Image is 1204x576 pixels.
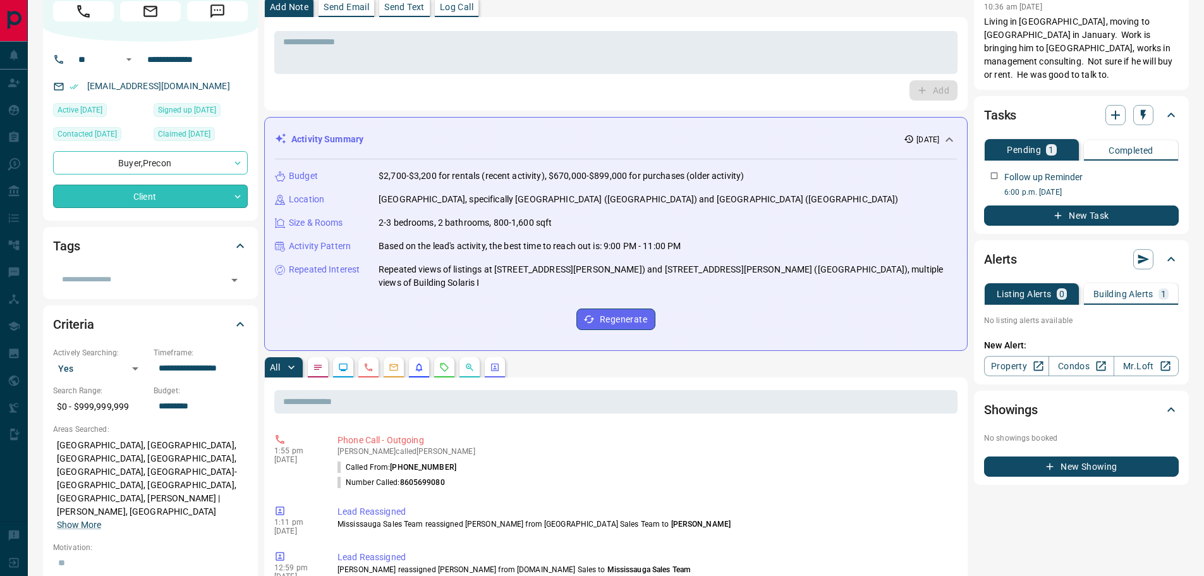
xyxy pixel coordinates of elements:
[984,205,1179,226] button: New Task
[379,263,957,290] p: Repeated views of listings at [STREET_ADDRESS][PERSON_NAME]) and [STREET_ADDRESS][PERSON_NAME] ([...
[70,82,78,91] svg: Email Verified
[53,185,248,208] div: Client
[337,447,952,456] p: [PERSON_NAME] called [PERSON_NAME]
[671,520,731,529] span: [PERSON_NAME]
[53,103,147,121] div: Wed Oct 08 2025
[270,3,308,11] p: Add Note
[337,518,952,530] p: Mississauga Sales Team reassigned [PERSON_NAME] from [GEOGRAPHIC_DATA] Sales Team to
[53,231,248,261] div: Tags
[53,435,248,536] p: [GEOGRAPHIC_DATA], [GEOGRAPHIC_DATA], [GEOGRAPHIC_DATA], [GEOGRAPHIC_DATA], [GEOGRAPHIC_DATA], [G...
[1093,290,1153,298] p: Building Alerts
[916,134,939,145] p: [DATE]
[289,216,343,230] p: Size & Rooms
[984,15,1179,82] p: Living in [GEOGRAPHIC_DATA], moving to [GEOGRAPHIC_DATA] in January. Work is bringing him to [GEO...
[984,3,1042,11] p: 10:36 am [DATE]
[337,462,456,473] p: Called From:
[57,518,101,532] button: Show More
[337,505,952,518] p: Lead Reassigned
[379,216,552,230] p: 2-3 bedrooms, 2 bathrooms, 800-1,600 sqft
[984,100,1179,130] div: Tasks
[53,314,94,334] h2: Criteria
[440,3,473,11] p: Log Call
[384,3,425,11] p: Send Text
[187,1,248,21] span: Message
[984,432,1179,444] p: No showings booked
[363,362,374,372] svg: Calls
[289,193,324,206] p: Location
[53,347,147,358] p: Actively Searching:
[154,347,248,358] p: Timeframe:
[379,169,744,183] p: $2,700-$3,200 for rentals (recent activity), $670,000-$899,000 for purchases (older activity)
[53,151,248,175] div: Buyer , Precon
[576,309,655,330] button: Regenerate
[984,339,1179,352] p: New Alert:
[53,309,248,340] div: Criteria
[274,518,319,527] p: 1:11 pm
[379,240,681,253] p: Based on the lead's activity, the best time to reach out is: 9:00 PM - 11:00 PM
[53,542,248,553] p: Motivation:
[154,385,248,396] p: Budget:
[275,128,957,151] div: Activity Summary[DATE]
[158,128,210,140] span: Claimed [DATE]
[984,249,1017,269] h2: Alerts
[984,356,1049,376] a: Property
[53,358,147,379] div: Yes
[984,105,1016,125] h2: Tasks
[439,362,449,372] svg: Requests
[337,564,952,575] p: [PERSON_NAME] reassigned [PERSON_NAME] from [DOMAIN_NAME] Sales to
[984,395,1179,425] div: Showings
[291,133,363,146] p: Activity Summary
[154,103,248,121] div: Thu Oct 10 2024
[274,455,319,464] p: [DATE]
[984,457,1179,477] button: New Showing
[270,363,280,372] p: All
[87,81,230,91] a: [EMAIL_ADDRESS][DOMAIN_NAME]
[1004,187,1179,198] p: 6:00 p.m. [DATE]
[390,463,456,472] span: [PHONE_NUMBER]
[120,1,181,21] span: Email
[997,290,1052,298] p: Listing Alerts
[1007,145,1041,154] p: Pending
[490,362,500,372] svg: Agent Actions
[226,271,243,289] button: Open
[53,1,114,21] span: Call
[158,104,216,116] span: Signed up [DATE]
[400,478,445,487] span: 8605699080
[289,263,360,276] p: Repeated Interest
[465,362,475,372] svg: Opportunities
[1059,290,1064,298] p: 0
[984,244,1179,274] div: Alerts
[1114,356,1179,376] a: Mr.Loft
[984,400,1038,420] h2: Showings
[1161,290,1166,298] p: 1
[58,104,102,116] span: Active [DATE]
[274,527,319,536] p: [DATE]
[324,3,369,11] p: Send Email
[1049,356,1114,376] a: Condos
[274,563,319,572] p: 12:59 pm
[1109,146,1153,155] p: Completed
[53,424,248,435] p: Areas Searched:
[274,446,319,455] p: 1:55 pm
[154,127,248,145] div: Thu Oct 09 2025
[389,362,399,372] svg: Emails
[1049,145,1054,154] p: 1
[607,565,690,574] span: Mississauga Sales Team
[337,434,952,447] p: Phone Call - Outgoing
[984,315,1179,326] p: No listing alerts available
[289,240,351,253] p: Activity Pattern
[53,236,80,256] h2: Tags
[53,127,147,145] div: Thu Oct 09 2025
[289,169,318,183] p: Budget
[338,362,348,372] svg: Lead Browsing Activity
[53,396,147,417] p: $0 - $999,999,999
[58,128,117,140] span: Contacted [DATE]
[337,477,445,488] p: Number Called:
[414,362,424,372] svg: Listing Alerts
[313,362,323,372] svg: Notes
[1004,171,1083,184] p: Follow up Reminder
[53,385,147,396] p: Search Range:
[121,52,137,67] button: Open
[337,551,952,564] p: Lead Reassigned
[379,193,899,206] p: [GEOGRAPHIC_DATA], specifically [GEOGRAPHIC_DATA] ([GEOGRAPHIC_DATA]) and [GEOGRAPHIC_DATA] ([GEO...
